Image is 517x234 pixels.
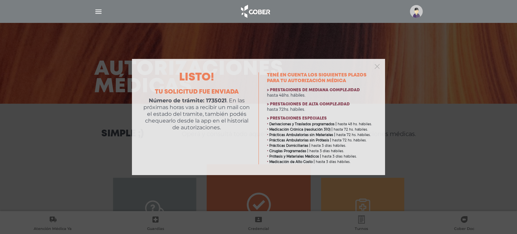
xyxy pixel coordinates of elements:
span: hasta 3 días hábiles. [309,149,344,153]
span: hasta 3 días hábiles. [316,160,350,164]
b: Medicación de Alto Costo | [269,160,315,164]
p: . En las próximas horas vas a recibir un mail con el estado del tramite, también podés chequearlo... [143,97,250,131]
span: hasta 3 días hábiles. [322,154,357,159]
b: Prótesis y Materiales Médicos | [269,154,321,159]
b: Derivaciones y Traslados programados | [269,122,337,126]
h4: > Prestaciones especiales [267,116,374,121]
b: Prácticas Ambulatorias sin Prótesis | [269,138,331,142]
span: hasta 3 días hábiles. [311,143,346,148]
span: hasta 72 hs. hábiles. [334,127,368,132]
b: Número de trámite: 1735021 [149,97,227,104]
span: hasta 72 hs. hábiles. [332,138,367,142]
h4: > Prestaciones de alta complejidad [267,102,374,107]
p: hasta 48hs. hábiles. [267,93,374,98]
span: hasta 72 hs. hábiles. [336,133,371,137]
h4: Tu solicitud fue enviada [143,89,250,96]
span: hasta 48 hs. hábiles. [338,122,372,126]
b: Cirugías Programadas | [269,149,308,153]
b: Prácticas Ambulatorias sin Materiales | [269,133,335,137]
b: Prácticas Domiciliarias | [269,143,310,148]
p: hasta 72hs. hábiles. [267,107,374,112]
h2: Listo! [143,72,250,83]
h4: > Prestaciones de mediana complejidad [267,88,374,93]
h3: Tené en cuenta los siguientes plazos para tu autorización médica [267,72,374,84]
b: Medicación Crónica (resolución 310) | [269,127,333,132]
